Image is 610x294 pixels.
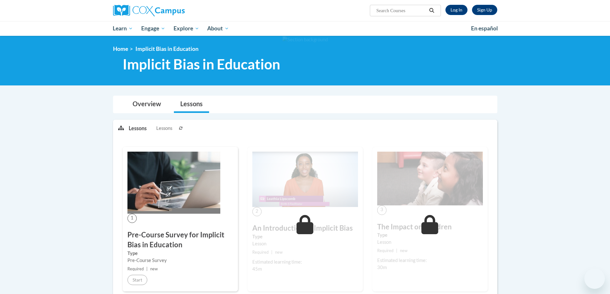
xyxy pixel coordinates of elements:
span: Learn [113,25,133,32]
a: Learn [109,21,137,36]
span: | [146,266,148,271]
span: 30m [377,265,387,270]
div: Main menu [103,21,507,36]
span: new [150,266,158,271]
span: 1 [127,214,137,223]
span: About [207,25,229,32]
span: Lessons [156,125,172,132]
img: Course Image [127,152,220,214]
input: Search Courses [376,7,427,14]
div: Lesson [377,239,483,246]
span: Explore [174,25,199,32]
span: 2 [252,207,262,216]
label: Type [127,250,233,257]
img: Course Image [252,152,358,207]
span: 45m [252,266,262,272]
a: Cox Campus [113,5,235,16]
iframe: Button to launch messaging window [584,268,605,289]
a: Register [472,5,497,15]
h3: Pre-Course Survey for Implicit Bias in Education [127,230,233,250]
h3: An Introduction to Implicit Bias [252,223,358,233]
img: Course Image [377,152,483,206]
span: En español [471,25,498,32]
span: | [396,248,397,253]
h3: The Impact on Children [377,222,483,232]
span: 3 [377,205,386,215]
label: Type [377,232,483,239]
p: Lessons [129,125,147,132]
span: Implicit Bias in Education [123,56,280,73]
button: Search [427,7,436,14]
label: Type [252,233,358,240]
span: new [400,248,408,253]
span: Engage [141,25,165,32]
a: Log In [445,5,468,15]
a: Overview [126,96,167,113]
span: Implicit Bias in Education [135,45,199,52]
span: Required [377,248,394,253]
div: Estimated learning time: [377,257,483,264]
a: About [203,21,233,36]
img: Section background [282,36,328,43]
button: Start [127,275,147,285]
span: Required [252,250,269,255]
a: Explore [169,21,203,36]
div: Pre-Course Survey [127,257,233,264]
a: Engage [137,21,169,36]
span: | [271,250,272,255]
div: Estimated learning time: [252,258,358,266]
div: Lesson [252,240,358,247]
span: Required [127,266,144,271]
a: Home [113,45,128,52]
a: En español [467,22,502,35]
img: Cox Campus [113,5,185,16]
span: new [275,250,283,255]
a: Lessons [174,96,209,113]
